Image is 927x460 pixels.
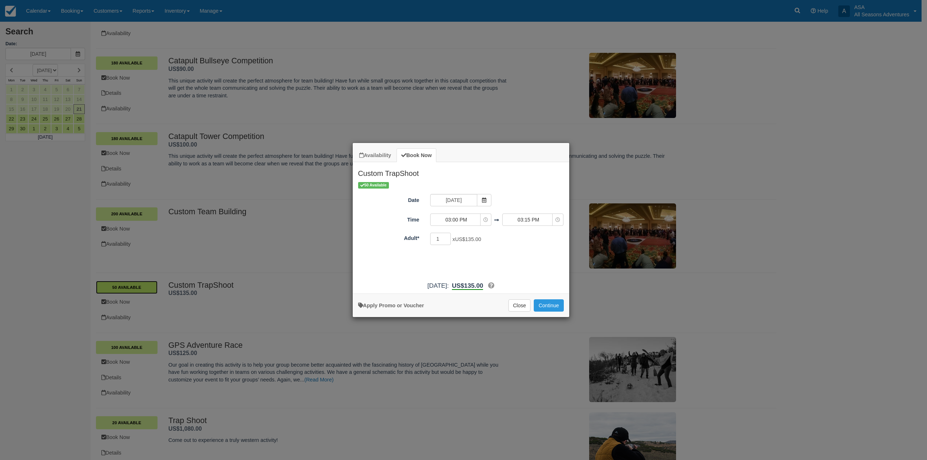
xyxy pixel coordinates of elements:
[508,299,531,312] button: Close
[503,216,554,223] span: 03:15 PM
[452,282,483,289] span: US$135.00
[353,214,425,224] label: Time
[353,281,569,290] div: [DATE]:
[358,303,424,308] a: Apply Voucher
[353,194,425,204] label: Date
[452,237,481,242] span: x
[355,148,396,163] a: Availability
[397,148,436,163] a: Book Now
[455,237,481,242] span: US$135.00
[353,162,569,181] h2: Custom TrapShoot
[353,162,569,290] div: Item Modal
[534,299,563,312] button: Add to Booking
[358,182,389,188] span: 50 Available
[431,216,482,223] span: 03:00 PM
[430,233,451,245] input: Adult*
[353,232,425,242] label: Adult*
